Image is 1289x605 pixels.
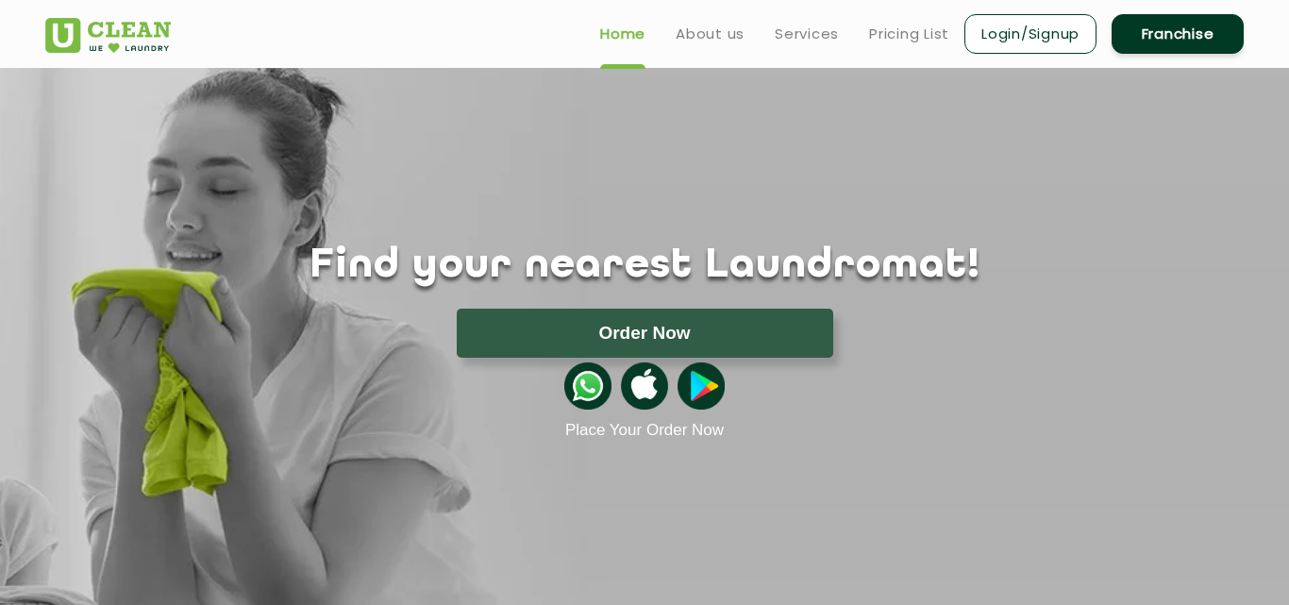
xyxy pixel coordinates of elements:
[676,23,745,45] a: About us
[869,23,949,45] a: Pricing List
[31,243,1258,290] h1: Find your nearest Laundromat!
[621,362,668,410] img: apple-icon.png
[678,362,725,410] img: playstoreicon.png
[1112,14,1244,54] a: Franchise
[457,309,833,358] button: Order Now
[775,23,839,45] a: Services
[564,362,611,410] img: whatsappicon.png
[600,23,645,45] a: Home
[45,18,171,53] img: UClean Laundry and Dry Cleaning
[964,14,1096,54] a: Login/Signup
[565,421,724,440] a: Place Your Order Now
